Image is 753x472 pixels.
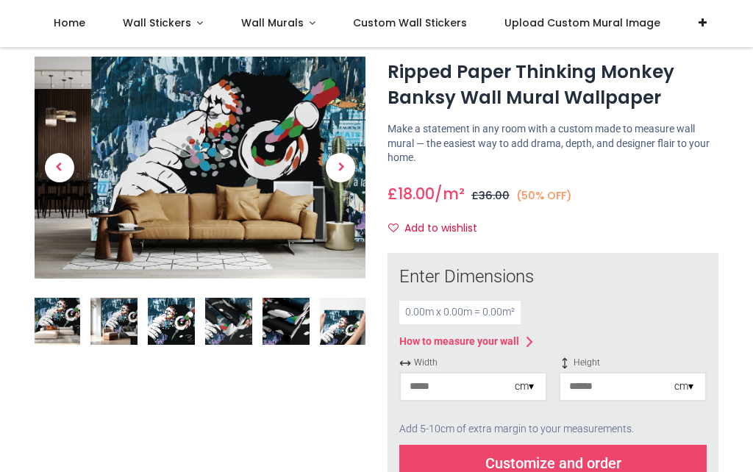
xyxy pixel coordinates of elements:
div: cm ▾ [674,379,693,394]
span: Width [399,357,547,369]
span: £ [388,183,435,204]
h1: Ripped Paper Thinking Monkey Banksy Wall Mural Wallpaper [388,60,718,110]
div: Enter Dimensions [399,265,707,290]
img: Extra product image [320,298,367,345]
span: Home [54,15,85,30]
a: Previous [35,90,85,246]
span: Wall Stickers [123,15,191,30]
span: Next [326,153,355,182]
div: Add 5-10cm of extra margin to your measurements. [399,413,707,446]
p: Make a statement in any room with a custom made to measure wall mural — the easiest way to add dr... [388,122,718,165]
span: Custom Wall Stickers [353,15,467,30]
img: WS-73066-06 [148,298,195,345]
span: Previous [45,153,74,182]
span: 18.00 [398,183,435,204]
img: WS-73066-04 [33,298,80,345]
div: cm ▾ [515,379,534,394]
span: Wall Murals [241,15,304,30]
button: Add to wishlistAdd to wishlist [388,216,490,241]
span: Upload Custom Mural Image [504,15,660,30]
span: £ [471,188,510,203]
small: (50% OFF) [516,188,572,203]
span: /m² [435,183,465,204]
img: Ripped Paper Thinking Monkey Banksy Wall Mural Wallpaper [35,57,365,278]
div: 0.00 m x 0.00 m = 0.00 m² [399,301,521,324]
img: Extra product image [205,298,252,345]
div: How to measure your wall [399,335,519,349]
a: Next [316,90,366,246]
img: Extra product image [263,298,310,345]
i: Add to wishlist [388,223,399,233]
img: WS-73066-05 [90,298,138,345]
span: Height [559,357,707,369]
span: 36.00 [479,188,510,203]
